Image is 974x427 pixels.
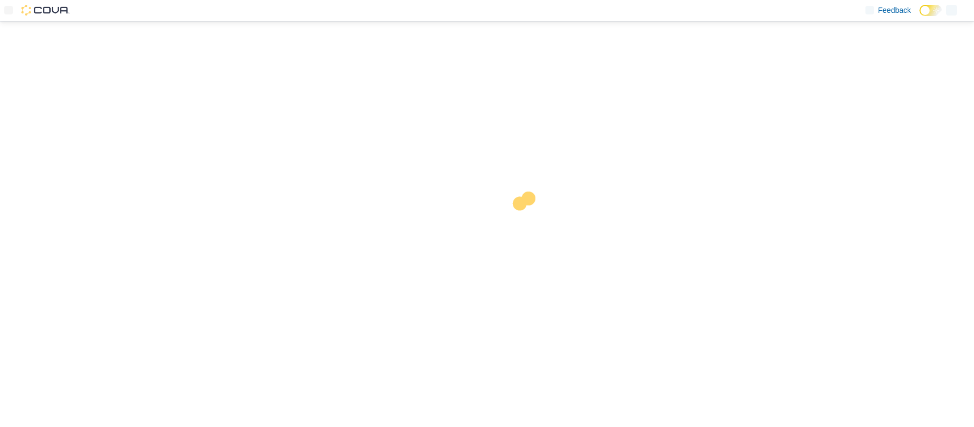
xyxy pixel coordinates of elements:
[21,5,70,16] img: Cova
[878,5,911,16] span: Feedback
[487,184,567,264] img: cova-loader
[919,16,920,17] span: Dark Mode
[919,5,942,16] input: Dark Mode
